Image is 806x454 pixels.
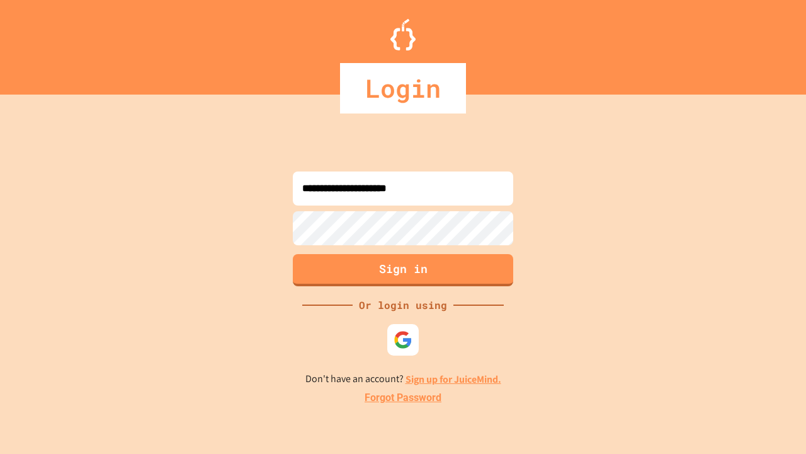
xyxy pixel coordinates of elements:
p: Don't have an account? [305,371,501,387]
a: Forgot Password [365,390,441,405]
img: google-icon.svg [394,330,412,349]
img: Logo.svg [390,19,416,50]
button: Sign in [293,254,513,286]
iframe: chat widget [701,349,793,402]
iframe: chat widget [753,404,793,441]
div: Login [340,63,466,113]
a: Sign up for JuiceMind. [406,373,501,386]
div: Or login using [353,298,453,313]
